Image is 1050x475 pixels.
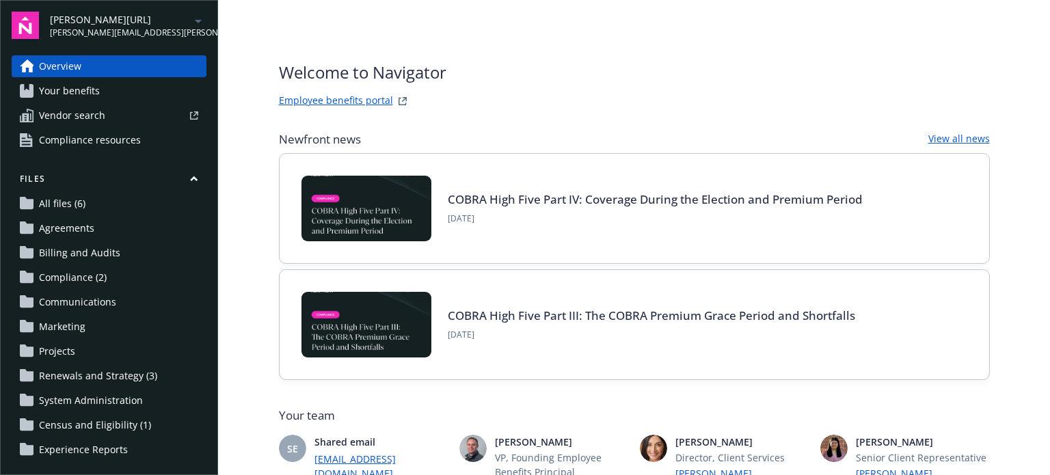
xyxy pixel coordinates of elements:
span: Agreements [39,217,94,239]
a: Renewals and Strategy (3) [12,365,206,387]
span: Vendor search [39,105,105,126]
img: BLOG-Card Image - Compliance - COBRA High Five Pt 3 - 09-03-25.jpg [301,292,431,357]
span: Welcome to Navigator [279,60,446,85]
span: [PERSON_NAME] [495,435,629,449]
img: photo [459,435,487,462]
span: Experience Reports [39,439,128,461]
span: Billing and Audits [39,242,120,264]
a: View all news [928,131,990,148]
span: Your team [279,407,990,424]
span: Senior Client Representative [856,450,990,465]
span: Renewals and Strategy (3) [39,365,157,387]
img: navigator-logo.svg [12,12,39,39]
img: photo [820,435,848,462]
a: Vendor search [12,105,206,126]
a: Agreements [12,217,206,239]
a: Employee benefits portal [279,93,393,109]
span: Projects [39,340,75,362]
a: Compliance resources [12,129,206,151]
a: Marketing [12,316,206,338]
a: Census and Eligibility (1) [12,414,206,436]
img: BLOG-Card Image - Compliance - COBRA High Five Pt 4 - 09-04-25.jpg [301,176,431,241]
a: Billing and Audits [12,242,206,264]
a: striveWebsite [394,93,411,109]
span: Director, Client Services [675,450,809,465]
span: [PERSON_NAME][EMAIL_ADDRESS][PERSON_NAME][DOMAIN_NAME] [50,27,190,39]
span: [PERSON_NAME] [856,435,990,449]
span: Compliance resources [39,129,141,151]
span: Newfront news [279,131,361,148]
a: System Administration [12,390,206,411]
a: All files (6) [12,193,206,215]
span: Communications [39,291,116,313]
span: Marketing [39,316,85,338]
span: [DATE] [448,213,863,225]
img: photo [640,435,667,462]
span: Your benefits [39,80,100,102]
span: Census and Eligibility (1) [39,414,151,436]
button: Files [12,173,206,190]
span: Overview [39,55,81,77]
span: Shared email [314,435,448,449]
a: Experience Reports [12,439,206,461]
a: Your benefits [12,80,206,102]
a: COBRA High Five Part III: The COBRA Premium Grace Period and Shortfalls [448,308,855,323]
span: [PERSON_NAME][URL] [50,12,190,27]
a: Communications [12,291,206,313]
span: All files (6) [39,193,85,215]
a: Overview [12,55,206,77]
a: arrowDropDown [190,12,206,29]
span: [PERSON_NAME] [675,435,809,449]
span: Compliance (2) [39,267,107,288]
a: Projects [12,340,206,362]
a: Compliance (2) [12,267,206,288]
a: COBRA High Five Part IV: Coverage During the Election and Premium Period [448,191,863,207]
span: System Administration [39,390,143,411]
span: SE [287,442,298,456]
button: [PERSON_NAME][URL][PERSON_NAME][EMAIL_ADDRESS][PERSON_NAME][DOMAIN_NAME]arrowDropDown [50,12,206,39]
span: [DATE] [448,329,855,341]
